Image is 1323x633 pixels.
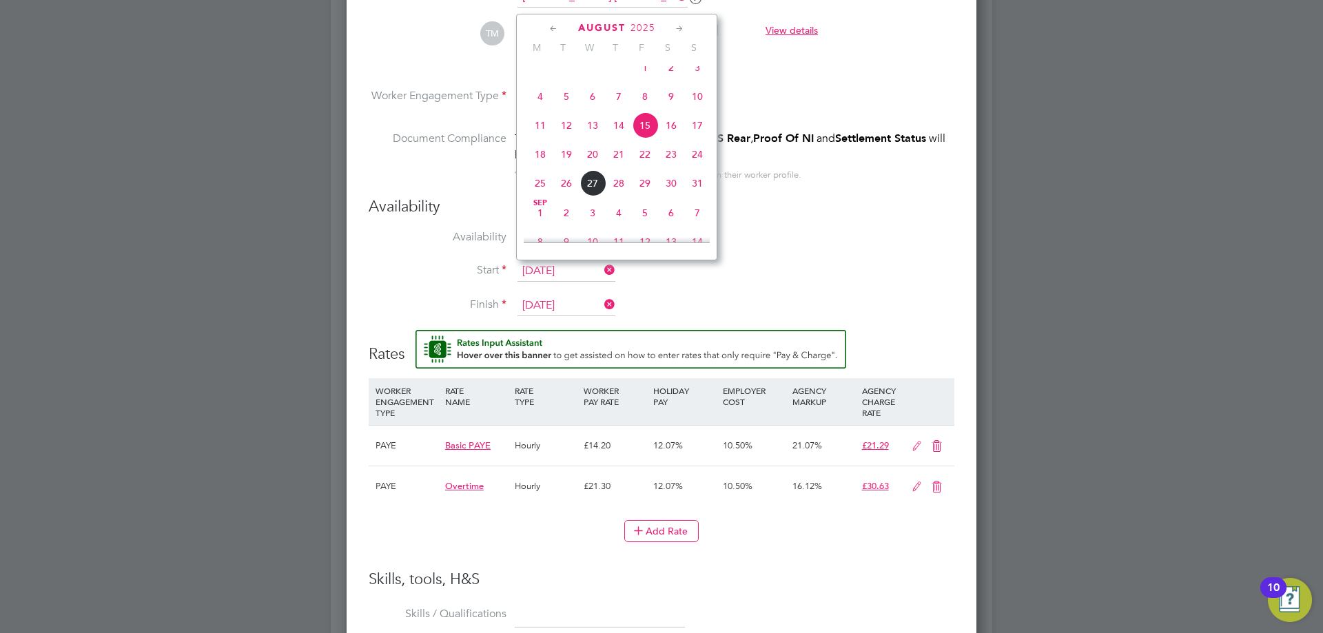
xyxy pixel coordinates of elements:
[753,132,814,145] b: Proof Of NI
[606,170,632,196] span: 28
[653,439,683,451] span: 12.07%
[511,378,581,414] div: RATE TYPE
[632,83,658,110] span: 8
[632,170,658,196] span: 29
[653,480,683,492] span: 12.07%
[766,24,818,37] span: View details
[527,83,553,110] span: 4
[1268,578,1312,622] button: Open Resource Center, 10 new notifications
[632,112,658,138] span: 15
[684,200,710,226] span: 7
[650,378,719,414] div: HOLIDAY PAY
[695,132,750,145] b: CPCS Rear
[369,298,506,312] label: Finish
[372,466,442,506] div: PAYE
[527,229,553,255] span: 8
[550,41,576,54] span: T
[606,112,632,138] span: 14
[580,426,650,466] div: £14.20
[817,132,835,145] span: and
[632,200,658,226] span: 5
[792,439,822,451] span: 21.07%
[1267,588,1280,605] div: 10
[480,21,504,45] span: TM
[372,426,442,466] div: PAYE
[580,170,606,196] span: 27
[624,520,699,542] button: Add Rate
[524,41,550,54] span: M
[606,83,632,110] span: 7
[723,480,752,492] span: 10.50%
[580,466,650,506] div: £21.30
[606,141,632,167] span: 21
[862,480,889,492] span: £30.63
[859,378,905,425] div: AGENCY CHARGE RATE
[658,200,684,226] span: 6
[684,54,710,81] span: 3
[369,263,506,278] label: Start
[695,132,753,145] span: ,
[416,330,846,369] button: Rate Assistant
[369,130,506,180] label: Document Compliance
[517,295,615,316] input: Select one
[553,83,580,110] span: 5
[658,54,684,81] span: 2
[658,170,684,196] span: 30
[580,141,606,167] span: 20
[655,41,681,54] span: S
[369,197,954,217] h3: Availability
[719,378,789,414] div: EMPLOYER COST
[576,41,602,54] span: W
[684,229,710,255] span: 14
[632,229,658,255] span: 12
[553,170,580,196] span: 26
[517,261,615,282] input: Select one
[369,607,506,621] label: Skills / Qualifications
[684,83,710,110] span: 10
[862,439,889,451] span: £21.29
[553,141,580,167] span: 19
[632,141,658,167] span: 22
[445,480,484,492] span: Overtime
[658,229,684,255] span: 13
[580,112,606,138] span: 13
[580,83,606,110] span: 6
[681,41,707,54] span: S
[658,83,684,110] span: 9
[527,170,553,196] span: 25
[789,378,859,414] div: AGENCY MARKUP
[369,230,506,245] label: Availability
[527,112,553,138] span: 11
[628,41,655,54] span: F
[369,330,954,364] h3: Rates
[835,132,926,145] b: Settlement Status
[511,426,581,466] div: Hourly
[630,22,655,34] span: 2025
[445,439,491,451] span: Basic PAYE
[515,167,801,183] div: You can edit access to this worker’s documents from their worker profile.
[442,378,511,414] div: RATE NAME
[723,439,752,451] span: 10.50%
[580,229,606,255] span: 10
[515,130,954,163] div: The worker’s documents will be accessible by the End Hirer.
[580,378,650,414] div: WORKER PAY RATE
[684,112,710,138] span: 17
[553,200,580,226] span: 2
[684,141,710,167] span: 24
[527,141,553,167] span: 18
[792,480,822,492] span: 16.12%
[684,170,710,196] span: 31
[606,229,632,255] span: 11
[527,200,553,226] span: 1
[606,200,632,226] span: 4
[658,141,684,167] span: 23
[553,229,580,255] span: 9
[527,200,553,207] span: Sep
[658,112,684,138] span: 16
[580,200,606,226] span: 3
[632,54,658,81] span: 1
[372,378,442,425] div: WORKER ENGAGEMENT TYPE
[511,466,581,506] div: Hourly
[578,22,626,34] span: August
[602,41,628,54] span: T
